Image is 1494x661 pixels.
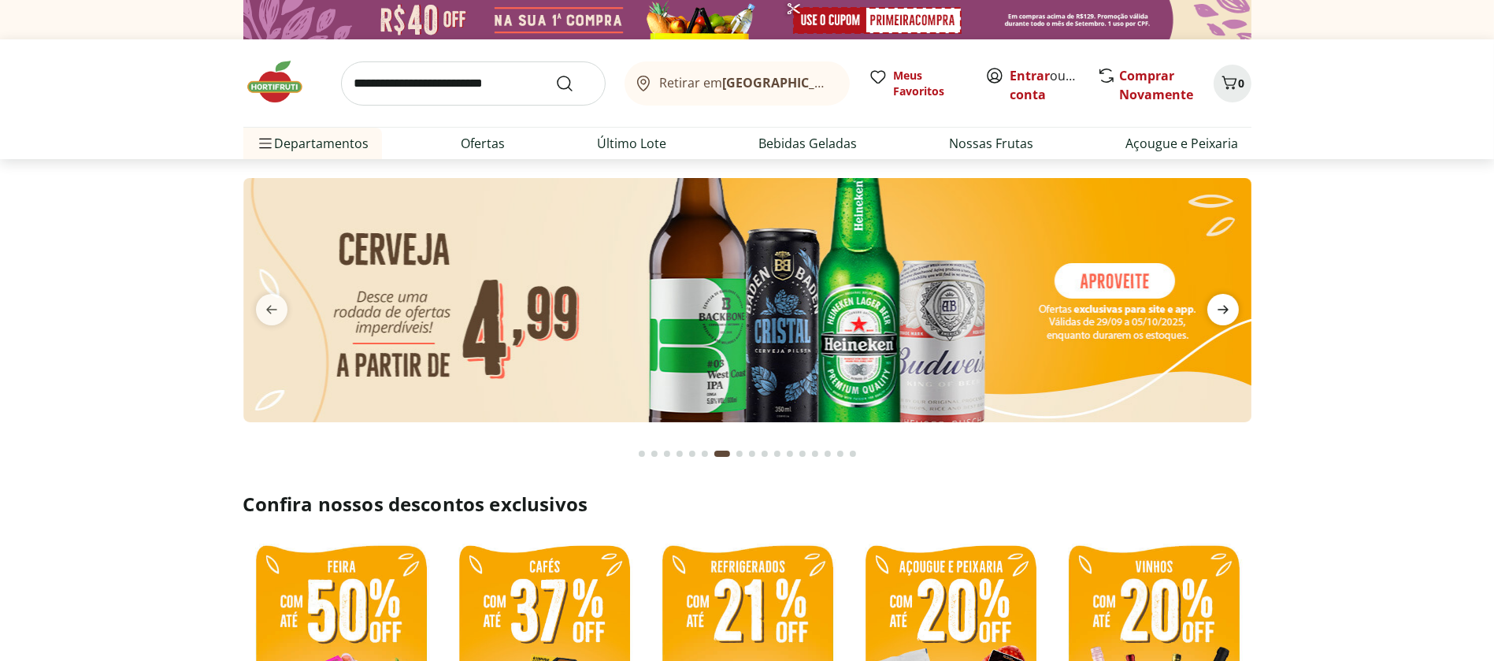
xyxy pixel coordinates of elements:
[462,134,506,153] a: Ofertas
[1010,66,1081,104] span: ou
[796,435,809,473] button: Go to page 13 from fs-carousel
[686,435,699,473] button: Go to page 5 from fs-carousel
[821,435,834,473] button: Go to page 15 from fs-carousel
[673,435,686,473] button: Go to page 4 from fs-carousel
[625,61,850,106] button: Retirar em[GEOGRAPHIC_DATA]/[GEOGRAPHIC_DATA]
[1120,67,1194,103] a: Comprar Novamente
[243,492,1251,517] h2: Confira nossos descontos exclusivos
[555,74,593,93] button: Submit Search
[243,294,300,325] button: previous
[1010,67,1051,84] a: Entrar
[699,435,711,473] button: Go to page 6 from fs-carousel
[771,435,784,473] button: Go to page 11 from fs-carousel
[648,435,661,473] button: Go to page 2 from fs-carousel
[834,435,847,473] button: Go to page 16 from fs-carousel
[598,134,667,153] a: Último Lote
[659,76,833,90] span: Retirar em
[711,435,733,473] button: Current page from fs-carousel
[894,68,966,99] span: Meus Favoritos
[243,58,322,106] img: Hortifruti
[1195,294,1251,325] button: next
[341,61,606,106] input: search
[733,435,746,473] button: Go to page 8 from fs-carousel
[809,435,821,473] button: Go to page 14 from fs-carousel
[1126,134,1239,153] a: Açougue e Peixaria
[243,178,1251,422] img: cervejas
[759,134,858,153] a: Bebidas Geladas
[256,124,369,162] span: Departamentos
[256,124,275,162] button: Menu
[1010,67,1097,103] a: Criar conta
[869,68,966,99] a: Meus Favoritos
[722,74,988,91] b: [GEOGRAPHIC_DATA]/[GEOGRAPHIC_DATA]
[950,134,1034,153] a: Nossas Frutas
[636,435,648,473] button: Go to page 1 from fs-carousel
[847,435,859,473] button: Go to page 17 from fs-carousel
[1214,65,1251,102] button: Carrinho
[661,435,673,473] button: Go to page 3 from fs-carousel
[746,435,758,473] button: Go to page 9 from fs-carousel
[1239,76,1245,91] span: 0
[758,435,771,473] button: Go to page 10 from fs-carousel
[784,435,796,473] button: Go to page 12 from fs-carousel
